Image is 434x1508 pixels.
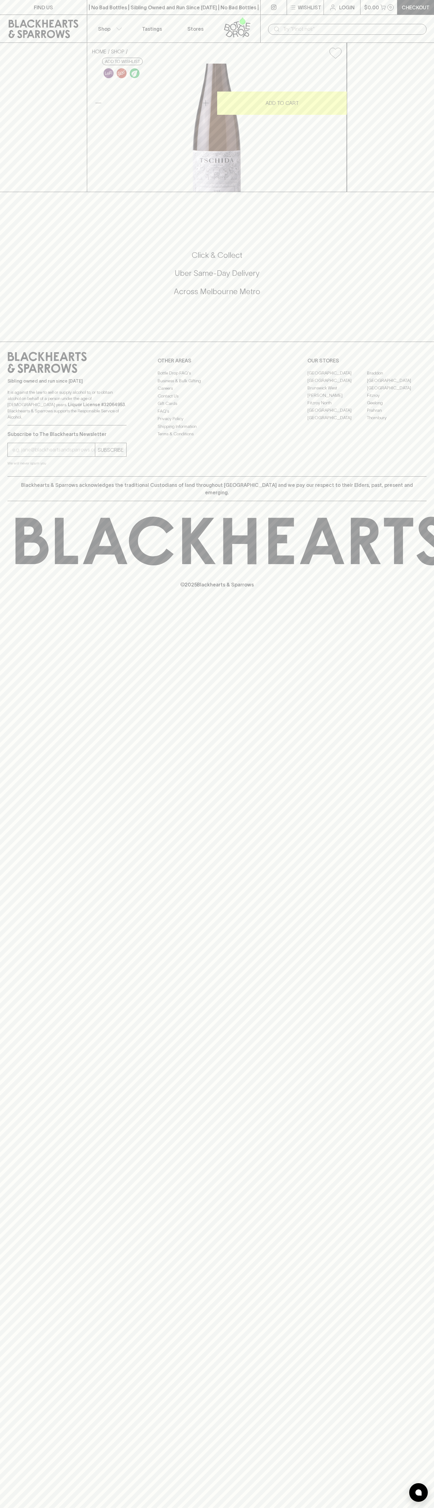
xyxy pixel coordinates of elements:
p: Wishlist [298,4,321,11]
a: [GEOGRAPHIC_DATA] [307,414,367,421]
a: Made and bottled without any added Sulphur Dioxide (SO2) [115,67,128,80]
a: Organic [128,67,141,80]
a: [GEOGRAPHIC_DATA] [367,384,427,392]
input: Try "Pinot noir" [283,24,422,34]
p: $0.00 [364,4,379,11]
p: We will never spam you [7,460,127,466]
img: bubble-icon [415,1489,422,1496]
a: Geelong [367,399,427,406]
a: Braddon [367,369,427,377]
a: Fitzroy [367,392,427,399]
a: Stores [174,15,217,43]
a: Brunswick West [307,384,367,392]
button: Shop [87,15,131,43]
p: Blackhearts & Sparrows acknowledges the traditional Custodians of land throughout [GEOGRAPHIC_DAT... [12,481,422,496]
p: Sibling owned and run since [DATE] [7,378,127,384]
a: FAQ's [158,407,277,415]
a: Bottle Drop FAQ's [158,370,277,377]
img: 40653.png [87,64,347,192]
p: Tastings [142,25,162,33]
a: Privacy Policy [158,415,277,423]
p: ADD TO CART [266,99,299,107]
a: Prahran [367,406,427,414]
a: Business & Bulk Gifting [158,377,277,384]
a: Shipping Information [158,423,277,430]
a: [GEOGRAPHIC_DATA] [307,406,367,414]
a: Terms & Conditions [158,430,277,438]
p: FIND US [34,4,53,11]
a: [GEOGRAPHIC_DATA] [367,377,427,384]
img: Sulphur Free [117,68,127,78]
strong: Liquor License #32064953 [68,402,125,407]
h5: Click & Collect [7,250,427,260]
div: Call to action block [7,225,427,329]
p: Shop [98,25,110,33]
button: SUBSCRIBE [95,443,126,456]
p: SUBSCRIBE [98,446,124,454]
p: Stores [187,25,204,33]
a: HOME [92,49,106,54]
p: Subscribe to The Blackhearts Newsletter [7,430,127,438]
h5: Across Melbourne Metro [7,286,427,297]
h5: Uber Same-Day Delivery [7,268,427,278]
input: e.g. jane@blackheartsandsparrows.com.au [12,445,95,455]
a: [GEOGRAPHIC_DATA] [307,369,367,377]
p: Login [339,4,355,11]
a: Some may call it natural, others minimum intervention, either way, it’s hands off & maybe even a ... [102,67,115,80]
p: It is against the law to sell or supply alcohol to, or to obtain alcohol on behalf of a person un... [7,389,127,420]
p: 0 [389,6,392,9]
a: Tastings [130,15,174,43]
img: Lo-Fi [104,68,114,78]
a: Gift Cards [158,400,277,407]
p: Checkout [402,4,430,11]
a: Thornbury [367,414,427,421]
a: SHOP [111,49,124,54]
button: ADD TO CART [217,92,347,115]
a: Careers [158,385,277,392]
a: Fitzroy North [307,399,367,406]
button: Add to wishlist [327,45,344,61]
a: [PERSON_NAME] [307,392,367,399]
p: OTHER AREAS [158,357,277,364]
p: OUR STORES [307,357,427,364]
button: Add to wishlist [102,58,143,65]
a: Contact Us [158,392,277,400]
img: Organic [130,68,140,78]
a: [GEOGRAPHIC_DATA] [307,377,367,384]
